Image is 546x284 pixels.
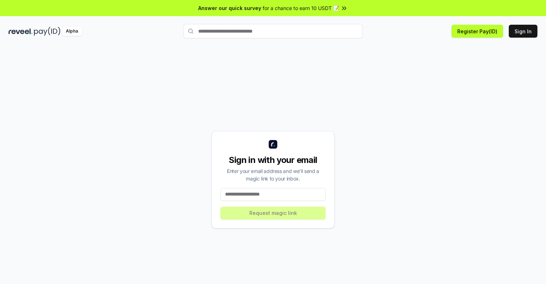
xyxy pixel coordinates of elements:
img: logo_small [269,140,277,149]
div: Enter your email address and we’ll send a magic link to your inbox. [220,167,326,182]
img: pay_id [34,27,60,36]
img: reveel_dark [9,27,33,36]
div: Sign in with your email [220,154,326,166]
span: for a chance to earn 10 USDT 📝 [263,4,339,12]
button: Register Pay(ID) [452,25,503,38]
button: Sign In [509,25,537,38]
div: Alpha [62,27,82,36]
span: Answer our quick survey [198,4,261,12]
